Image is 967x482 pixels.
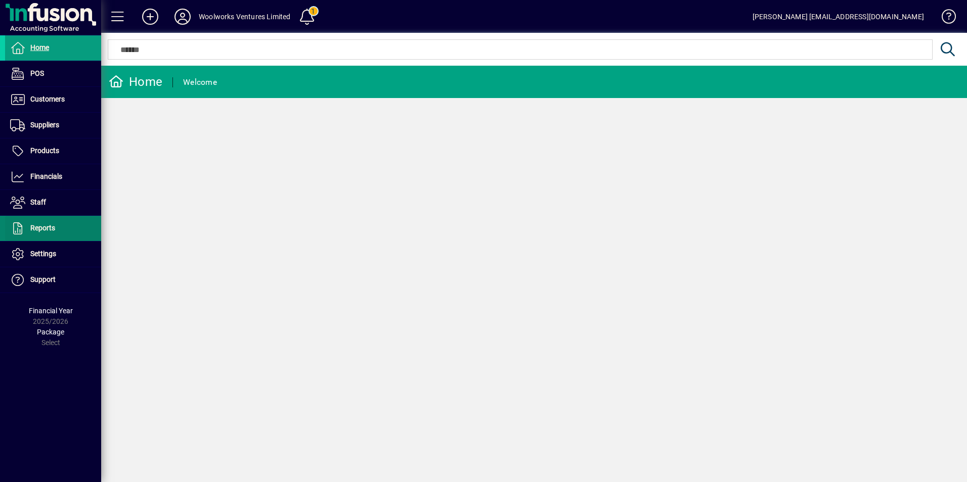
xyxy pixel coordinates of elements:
[30,147,59,155] span: Products
[166,8,199,26] button: Profile
[5,61,101,86] a: POS
[30,275,56,283] span: Support
[5,138,101,164] a: Products
[5,216,101,241] a: Reports
[29,307,73,315] span: Financial Year
[30,95,65,103] span: Customers
[5,242,101,267] a: Settings
[5,267,101,293] a: Support
[5,190,101,215] a: Staff
[30,43,49,52] span: Home
[183,74,217,90] div: Welcome
[199,9,291,25] div: Woolworks Ventures Limited
[753,9,924,25] div: [PERSON_NAME] [EMAIL_ADDRESS][DOMAIN_NAME]
[37,328,64,336] span: Package
[134,8,166,26] button: Add
[30,250,56,258] span: Settings
[30,224,55,232] span: Reports
[30,121,59,129] span: Suppliers
[30,172,62,180] span: Financials
[5,87,101,112] a: Customers
[934,2,954,35] a: Knowledge Base
[109,74,162,90] div: Home
[5,113,101,138] a: Suppliers
[30,69,44,77] span: POS
[30,198,46,206] span: Staff
[5,164,101,189] a: Financials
